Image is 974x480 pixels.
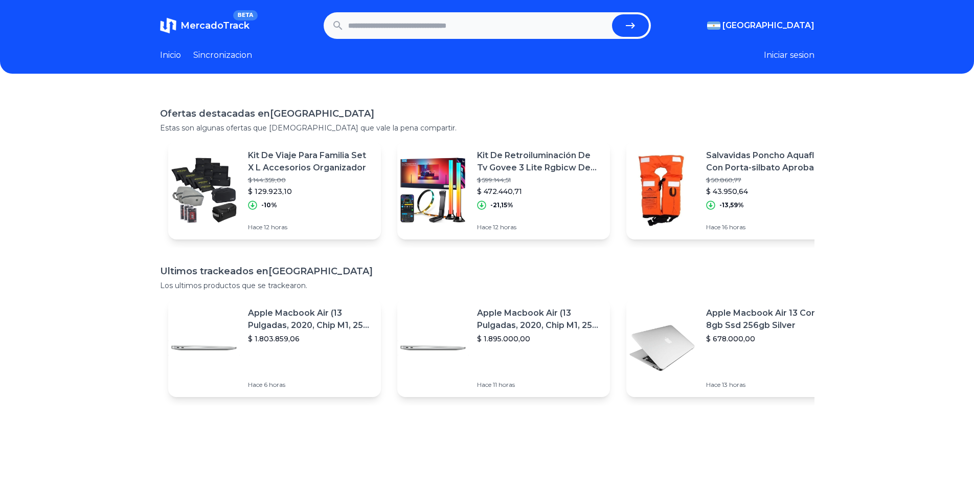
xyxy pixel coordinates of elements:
h1: Ultimos trackeados en [GEOGRAPHIC_DATA] [160,264,814,278]
p: $ 43.950,64 [706,186,831,197]
a: Featured imageApple Macbook Air (13 Pulgadas, 2020, Chip M1, 256 Gb De Ssd, 8 Gb De Ram) - Plata$... [397,299,610,397]
p: Apple Macbook Air 13 Core I5 8gb Ssd 256gb Silver [706,307,831,332]
a: Featured imageApple Macbook Air (13 Pulgadas, 2020, Chip M1, 256 Gb De Ssd, 8 Gb De Ram) - Plata$... [168,299,381,397]
p: $ 678.000,00 [706,334,831,344]
button: [GEOGRAPHIC_DATA] [707,19,814,32]
img: Featured image [626,155,698,226]
h1: Ofertas destacadas en [GEOGRAPHIC_DATA] [160,106,814,121]
a: MercadoTrackBETA [160,17,250,34]
p: Hace 12 horas [477,223,602,231]
p: -10% [261,201,277,209]
span: BETA [233,10,257,20]
p: -21,15% [490,201,513,209]
p: Apple Macbook Air (13 Pulgadas, 2020, Chip M1, 256 Gb De Ssd, 8 Gb De Ram) - Plata [477,307,602,332]
p: $ 129.923,10 [248,186,373,197]
img: Featured image [397,312,469,384]
p: Apple Macbook Air (13 Pulgadas, 2020, Chip M1, 256 Gb De Ssd, 8 Gb De Ram) - Plata [248,307,373,332]
a: Sincronizacion [193,49,252,61]
p: $ 1.895.000,00 [477,334,602,344]
span: [GEOGRAPHIC_DATA] [722,19,814,32]
p: $ 50.860,77 [706,176,831,184]
span: MercadoTrack [180,20,250,31]
img: MercadoTrack [160,17,176,34]
a: Inicio [160,49,181,61]
p: Los ultimos productos que se trackearon. [160,280,814,291]
p: $ 472.440,71 [477,186,602,197]
p: $ 1.803.859,06 [248,334,373,344]
img: Argentina [707,21,720,30]
p: -13,59% [719,201,744,209]
p: Hace 6 horas [248,381,373,389]
img: Featured image [168,155,240,226]
p: $ 144.359,00 [248,176,373,184]
a: Featured imageKit De Retroiluminación De Tv Govee 3 Lite Rgbicw De 11.8 Pi$ 599.144,51$ 472.440,7... [397,141,610,239]
a: Featured imageApple Macbook Air 13 Core I5 8gb Ssd 256gb Silver$ 678.000,00Hace 13 horas [626,299,839,397]
p: Hace 16 horas [706,223,831,231]
p: Hace 13 horas [706,381,831,389]
p: Kit De Viaje Para Familia Set X L Accesorios Organizador [248,149,373,174]
img: Featured image [626,312,698,384]
p: $ 599.144,51 [477,176,602,184]
p: Estas son algunas ofertas que [DEMOGRAPHIC_DATA] que vale la pena compartir. [160,123,814,133]
p: Salvavidas Poncho Aquafloat Con Porta-silbato Aprobado Pna [706,149,831,174]
button: Iniciar sesion [764,49,814,61]
p: Hace 11 horas [477,381,602,389]
a: Featured imageKit De Viaje Para Familia Set X L Accesorios Organizador$ 144.359,00$ 129.923,10-10... [168,141,381,239]
p: Kit De Retroiluminación De Tv Govee 3 Lite Rgbicw De 11.8 Pi [477,149,602,174]
img: Featured image [397,155,469,226]
p: Hace 12 horas [248,223,373,231]
img: Featured image [168,312,240,384]
a: Featured imageSalvavidas Poncho Aquafloat Con Porta-silbato Aprobado Pna$ 50.860,77$ 43.950,64-13... [626,141,839,239]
